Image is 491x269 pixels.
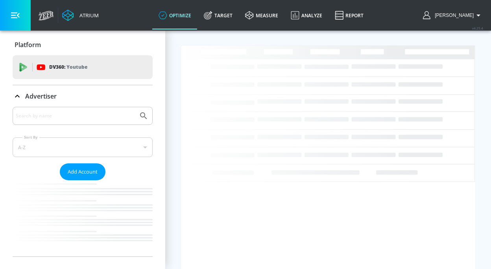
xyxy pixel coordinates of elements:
input: Search by name [16,111,135,121]
p: Advertiser [25,92,57,101]
div: A-Z [13,137,153,157]
p: Youtube [66,63,87,71]
div: Advertiser [13,107,153,256]
span: v 4.25.4 [472,26,483,30]
a: Analyze [284,1,329,29]
span: Add Account [68,167,98,176]
a: Target [198,1,239,29]
button: Add Account [60,163,105,180]
a: Report [329,1,370,29]
button: [PERSON_NAME] [423,11,483,20]
a: optimize [152,1,198,29]
nav: list of Advertiser [13,180,153,256]
span: login as: casey.cohen@zefr.com [432,13,474,18]
p: DV360: [49,63,87,71]
a: measure [239,1,284,29]
label: Sort By [22,135,39,140]
p: Platform [15,40,41,49]
div: Advertiser [13,85,153,107]
div: DV360: Youtube [13,55,153,79]
a: Atrium [62,9,99,21]
div: Platform [13,34,153,56]
div: Atrium [76,12,99,19]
